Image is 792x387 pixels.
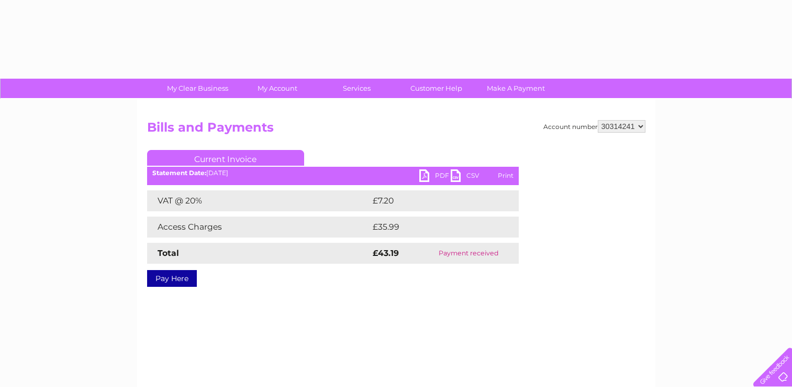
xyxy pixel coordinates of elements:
[393,79,479,98] a: Customer Help
[370,190,494,211] td: £7.20
[314,79,400,98] a: Services
[154,79,241,98] a: My Clear Business
[234,79,320,98] a: My Account
[152,169,206,177] b: Statement Date:
[482,169,514,185] a: Print
[473,79,559,98] a: Make A Payment
[370,217,498,238] td: £35.99
[147,190,370,211] td: VAT @ 20%
[147,169,519,177] div: [DATE]
[543,120,645,133] div: Account number
[147,150,304,166] a: Current Invoice
[373,248,399,258] strong: £43.19
[419,169,451,185] a: PDF
[147,120,645,140] h2: Bills and Payments
[158,248,179,258] strong: Total
[418,243,518,264] td: Payment received
[451,169,482,185] a: CSV
[147,217,370,238] td: Access Charges
[147,270,197,287] a: Pay Here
